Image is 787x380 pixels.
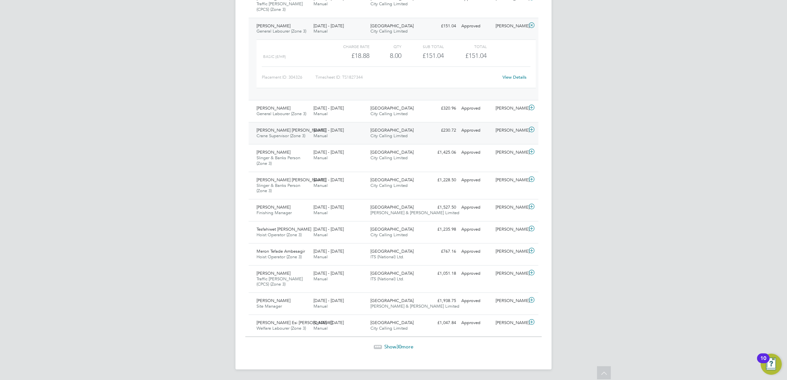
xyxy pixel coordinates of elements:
span: City Calling Limited [370,325,408,331]
div: Approved [459,268,493,279]
div: Approved [459,295,493,306]
span: [GEOGRAPHIC_DATA] [370,23,414,29]
div: [PERSON_NAME] [493,317,527,328]
span: [PERSON_NAME] [257,23,290,29]
span: [DATE] - [DATE] [313,177,344,183]
span: [GEOGRAPHIC_DATA] [370,320,414,325]
div: £767.16 [424,246,459,257]
span: [GEOGRAPHIC_DATA] [370,226,414,232]
div: Approved [459,103,493,114]
span: [GEOGRAPHIC_DATA] [370,149,414,155]
span: General Labourer (Zone 3) [257,111,306,116]
div: Approved [459,246,493,257]
span: City Calling Limited [370,111,408,116]
div: £1,425.06 [424,147,459,158]
span: [DATE] - [DATE] [313,270,344,276]
span: Welfare Labourer (Zone 3) [257,325,306,331]
span: Traffic [PERSON_NAME] (CPCS) (Zone 3) [257,1,303,12]
span: City Calling Limited [370,1,408,7]
span: Finishing Manager [257,210,292,215]
div: Approved [459,317,493,328]
span: Tesfahiwet [PERSON_NAME] [257,226,311,232]
div: Placement ID: 304326 [262,72,315,83]
span: Manual [313,111,328,116]
span: £151.04 [465,52,487,60]
span: 30 [396,343,401,350]
span: Manual [313,232,328,238]
span: Hoist Operator (Zone 3) [257,254,302,260]
span: [DATE] - [DATE] [313,127,344,133]
span: [GEOGRAPHIC_DATA] [370,105,414,111]
div: Approved [459,125,493,136]
div: Approved [459,175,493,186]
span: [PERSON_NAME] [257,204,290,210]
div: [PERSON_NAME] [493,246,527,257]
span: Manual [313,183,328,188]
span: [GEOGRAPHIC_DATA] [370,177,414,183]
div: [PERSON_NAME] [493,103,527,114]
span: Show more [384,343,413,350]
span: [DATE] - [DATE] [313,149,344,155]
div: Approved [459,21,493,32]
div: [PERSON_NAME] [493,125,527,136]
span: Traffic [PERSON_NAME] (CPCS) (Zone 3) [257,276,303,287]
div: £1,527.50 [424,202,459,213]
div: Charge rate [327,42,369,50]
span: [PERSON_NAME] & [PERSON_NAME] Limited [370,210,459,215]
div: £18.88 [327,50,369,61]
div: £151.04 [424,21,459,32]
span: Hoist Operator (Zone 3) [257,232,302,238]
span: [GEOGRAPHIC_DATA] [370,248,414,254]
div: £320.96 [424,103,459,114]
span: [DATE] - [DATE] [313,298,344,303]
span: [PERSON_NAME] [257,105,290,111]
span: Basic (£/HR) [263,54,286,59]
span: Manual [313,276,328,282]
span: Manual [313,325,328,331]
span: City Calling Limited [370,155,408,161]
span: [DATE] - [DATE] [313,248,344,254]
span: [GEOGRAPHIC_DATA] [370,270,414,276]
div: [PERSON_NAME] [493,295,527,306]
div: 10 [760,358,766,367]
div: [PERSON_NAME] [493,21,527,32]
span: City Calling Limited [370,133,408,139]
span: ITS (National) Ltd. [370,254,404,260]
span: City Calling Limited [370,28,408,34]
span: [PERSON_NAME] Esi [PERSON_NAME] [257,320,333,325]
div: £230.72 [424,125,459,136]
span: Manual [313,28,328,34]
span: [DATE] - [DATE] [313,320,344,325]
div: [PERSON_NAME] [493,202,527,213]
div: £1,938.75 [424,295,459,306]
span: Manual [313,254,328,260]
div: Sub Total [401,42,444,50]
div: Approved [459,224,493,235]
div: £1,228.50 [424,175,459,186]
span: [DATE] - [DATE] [313,23,344,29]
div: £1,051.18 [424,268,459,279]
span: [DATE] - [DATE] [313,204,344,210]
span: Manual [313,155,328,161]
span: Manual [313,303,328,309]
div: Total [444,42,486,50]
div: 8.00 [369,50,401,61]
span: [PERSON_NAME] [PERSON_NAME] [257,127,326,133]
span: [GEOGRAPHIC_DATA] [370,127,414,133]
span: [DATE] - [DATE] [313,105,344,111]
span: Slinger & Banks Person (Zone 3) [257,155,300,166]
div: [PERSON_NAME] [493,147,527,158]
span: City Calling Limited [370,232,408,238]
span: [PERSON_NAME] [257,149,290,155]
span: Manual [313,210,328,215]
div: £1,047.84 [424,317,459,328]
span: [GEOGRAPHIC_DATA] [370,298,414,303]
div: Approved [459,147,493,158]
div: Timesheet ID: TS1827344 [315,72,498,83]
span: [DATE] - [DATE] [313,226,344,232]
span: Crane Supervisor (Zone 3) [257,133,305,139]
span: Manual [313,133,328,139]
span: Manual [313,1,328,7]
span: Site Manager [257,303,282,309]
span: ITS (National) Ltd. [370,276,404,282]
